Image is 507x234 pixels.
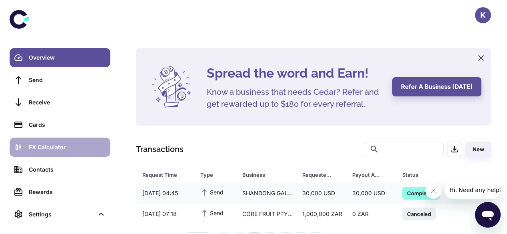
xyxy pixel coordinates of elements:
a: FX Calculator [10,138,110,157]
span: Type [200,169,233,180]
div: Type [200,169,222,180]
span: Send [200,208,224,217]
div: 0 ZAR [346,206,396,222]
div: Cards [29,120,106,129]
div: Requested Amount [302,169,332,180]
span: Payout Amount [352,169,393,180]
div: Status [402,169,452,180]
div: [DATE] 07:18 [136,206,194,222]
a: Contacts [10,160,110,179]
div: Settings [10,205,110,224]
a: Cards [10,115,110,134]
span: Request Time [142,169,191,180]
div: FX Calculator [29,143,106,152]
div: 30,000 USD [346,186,396,201]
div: Payout Amount [352,169,382,180]
iframe: Close message [425,183,441,199]
div: 1,000,000 ZAR [296,206,346,222]
div: SHANDONG GALAXY INTERNATIONAL TRADING CO.,LTD [236,186,296,201]
span: Status [402,169,463,180]
h4: Spread the word and Earn! [207,64,383,83]
div: Settings [29,210,94,219]
div: CORE FRUIT PTY. LTD [236,206,296,222]
a: Overview [10,48,110,67]
div: Request Time [142,169,180,180]
div: Contacts [29,165,106,174]
div: Receive [29,98,106,107]
span: Send [200,188,224,196]
h1: Transactions [136,143,184,155]
iframe: Button to launch messaging window [475,202,501,228]
div: Overview [29,53,106,62]
iframe: Message from company [445,181,501,199]
div: Send [29,76,106,84]
a: Send [10,70,110,90]
div: Rewards [29,188,106,196]
div: [DATE] 04:45 [136,186,194,201]
a: Rewards [10,182,110,202]
span: Requested Amount [302,169,343,180]
span: Completed [402,189,440,197]
span: Canceled [402,210,436,218]
div: 30,000 USD [296,186,346,201]
a: Receive [10,93,110,112]
button: Refer a business [DATE] [392,77,481,96]
button: New [465,142,491,157]
h5: Know a business that needs Cedar? Refer and get rewarded up to $180 for every referral. [207,86,383,110]
button: K [475,7,491,23]
span: Hi. Need any help? [5,6,58,12]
